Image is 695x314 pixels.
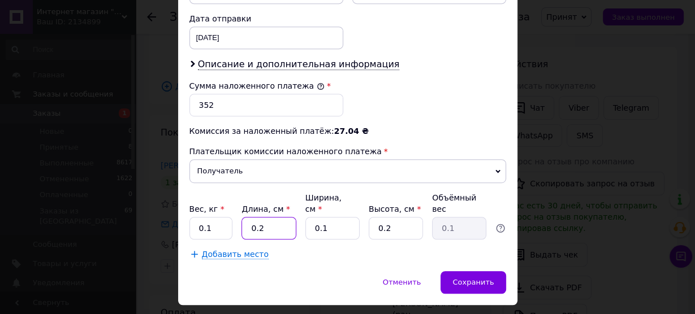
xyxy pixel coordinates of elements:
span: Описание и дополнительная информация [198,59,400,70]
span: Сохранить [452,278,494,286]
div: Комиссия за наложенный платёж: [189,125,506,137]
label: Вес, кг [189,204,225,213]
label: Ширина, см [305,193,342,213]
label: Высота, см [369,204,421,213]
span: Плательщик комиссии наложенного платежа [189,147,382,156]
div: Объёмный вес [432,192,486,215]
div: Дата отправки [189,13,343,24]
span: 27.04 ₴ [334,127,369,136]
label: Сумма наложенного платежа [189,81,325,90]
span: Добавить место [202,250,269,259]
span: Отменить [383,278,421,286]
span: Получатель [189,159,506,183]
label: Длина, см [241,204,290,213]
